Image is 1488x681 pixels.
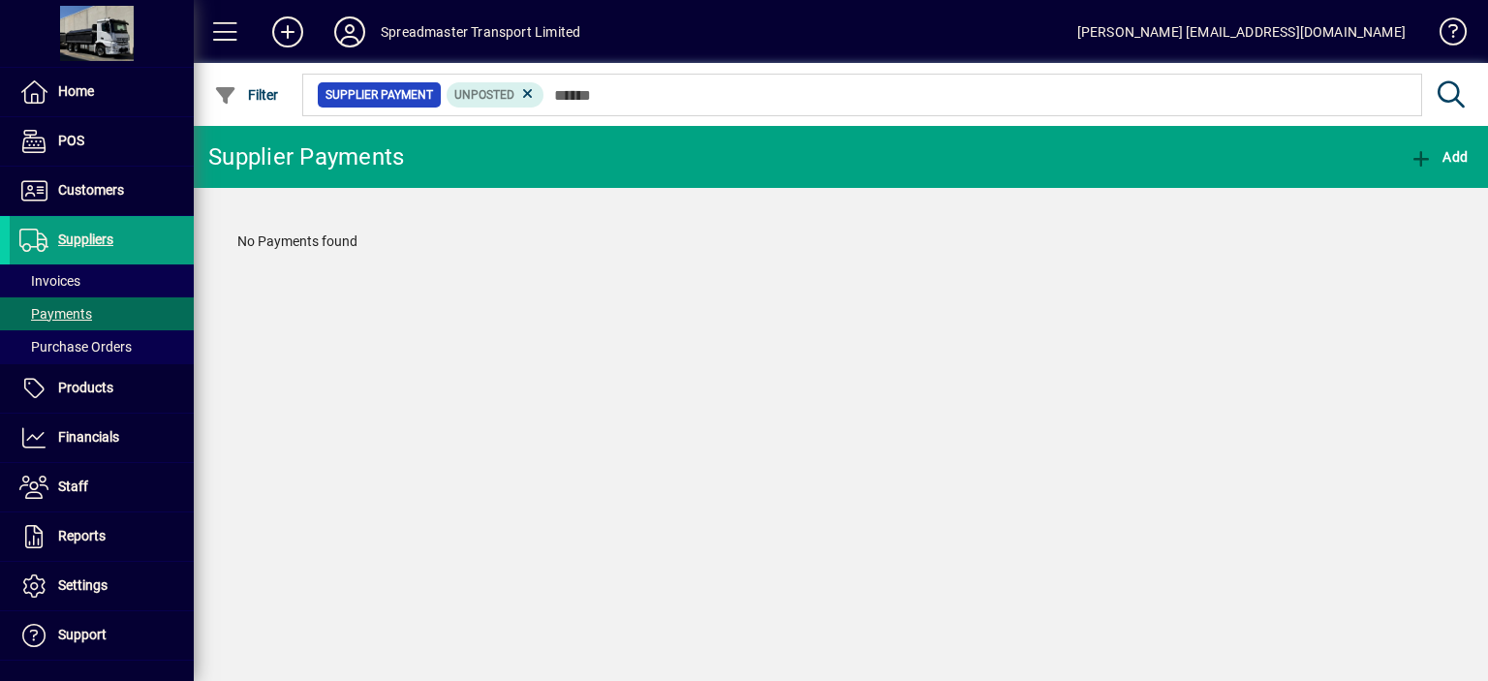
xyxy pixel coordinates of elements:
[1405,139,1472,174] button: Add
[58,182,124,198] span: Customers
[1410,149,1468,165] span: Add
[319,15,381,49] button: Profile
[58,83,94,99] span: Home
[10,463,194,511] a: Staff
[10,330,194,363] a: Purchase Orders
[447,82,544,108] mat-chip: Supplier Payment Status: Unposted
[10,562,194,610] a: Settings
[1425,4,1464,67] a: Knowledge Base
[58,429,119,445] span: Financials
[58,232,113,247] span: Suppliers
[10,364,194,413] a: Products
[454,88,514,102] span: Unposted
[325,85,433,105] span: Supplier Payment
[58,133,84,148] span: POS
[10,611,194,660] a: Support
[10,68,194,116] a: Home
[208,141,404,172] div: Supplier Payments
[19,339,132,355] span: Purchase Orders
[257,15,319,49] button: Add
[10,512,194,561] a: Reports
[1077,16,1406,47] div: [PERSON_NAME] [EMAIL_ADDRESS][DOMAIN_NAME]
[218,212,1464,271] div: No Payments found
[214,87,279,103] span: Filter
[19,306,92,322] span: Payments
[58,528,106,543] span: Reports
[10,167,194,215] a: Customers
[58,479,88,494] span: Staff
[209,77,284,112] button: Filter
[10,117,194,166] a: POS
[19,273,80,289] span: Invoices
[58,380,113,395] span: Products
[381,16,580,47] div: Spreadmaster Transport Limited
[58,577,108,593] span: Settings
[58,627,107,642] span: Support
[10,264,194,297] a: Invoices
[10,297,194,330] a: Payments
[10,414,194,462] a: Financials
